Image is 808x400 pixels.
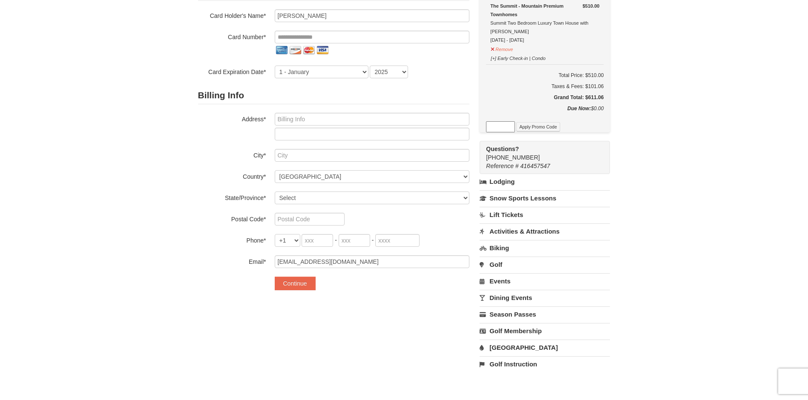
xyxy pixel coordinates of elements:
h5: Grand Total: $611.06 [486,93,604,102]
button: Continue [275,277,316,290]
a: Golf Instruction [480,356,610,372]
span: 416457547 [520,163,550,169]
input: Card Holder Name [275,9,469,22]
img: discover.png [288,43,302,57]
a: Activities & Attractions [480,223,610,239]
label: Postal Code* [198,213,266,223]
div: Summit Two Bedroom Luxury Town House with [PERSON_NAME] [DATE] - [DATE] [490,2,599,44]
span: - [372,237,374,243]
a: Season Passes [480,306,610,322]
input: City [275,149,469,162]
a: Lift Tickets [480,207,610,223]
strong: Questions? [486,146,519,152]
div: Taxes & Fees: $101.06 [486,82,604,91]
img: amex.png [275,43,288,57]
h2: Billing Info [198,87,469,104]
a: Lodging [480,174,610,189]
label: Address* [198,113,266,123]
button: Apply Promo Code [516,122,560,131]
input: Postal Code [275,213,345,226]
a: Dining Events [480,290,610,306]
input: Billing Info [275,113,469,126]
span: - [335,237,337,243]
img: mastercard.png [302,43,316,57]
label: Card Number* [198,31,266,41]
input: xxx [339,234,370,247]
strong: Due Now: [567,106,591,111]
span: Reference # [486,163,518,169]
img: visa.png [316,43,329,57]
label: City* [198,149,266,160]
label: Country* [198,170,266,181]
strong: $510.00 [583,2,600,10]
button: Remove [490,43,513,54]
div: $0.00 [486,104,604,121]
a: Events [480,273,610,289]
strong: The Summit - Mountain Premium Townhomes [490,3,564,17]
a: Golf Membership [480,323,610,339]
input: xxxx [375,234,420,247]
label: Email* [198,255,266,266]
h6: Total Price: $510.00 [486,71,604,80]
label: Card Holder's Name* [198,9,266,20]
a: [GEOGRAPHIC_DATA] [480,340,610,355]
label: Phone* [198,234,266,245]
a: Snow Sports Lessons [480,190,610,206]
span: [PHONE_NUMBER] [486,145,595,161]
input: xxx [302,234,333,247]
label: Card Expiration Date* [198,66,266,76]
button: [+] Early Check-in | Condo [490,52,546,63]
a: Golf [480,257,610,272]
label: State/Province* [198,191,266,202]
input: Email [275,255,469,268]
a: Biking [480,240,610,256]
